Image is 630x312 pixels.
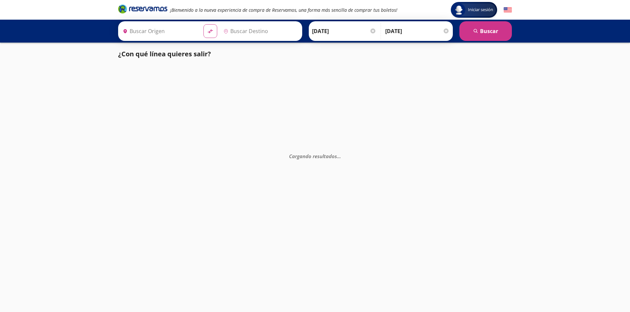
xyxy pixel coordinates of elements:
button: Buscar [459,21,512,41]
input: Buscar Origen [120,23,198,39]
em: ¡Bienvenido a la nueva experiencia de compra de Reservamos, una forma más sencilla de comprar tus... [170,7,397,13]
span: . [340,153,341,159]
input: Buscar Destino [221,23,299,39]
span: Iniciar sesión [465,7,496,13]
input: Opcional [385,23,450,39]
input: Elegir Fecha [312,23,376,39]
span: . [337,153,338,159]
p: ¿Con qué línea quieres salir? [118,49,211,59]
button: English [504,6,512,14]
span: . [338,153,340,159]
em: Cargando resultados [289,153,341,159]
i: Brand Logo [118,4,167,14]
a: Brand Logo [118,4,167,16]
